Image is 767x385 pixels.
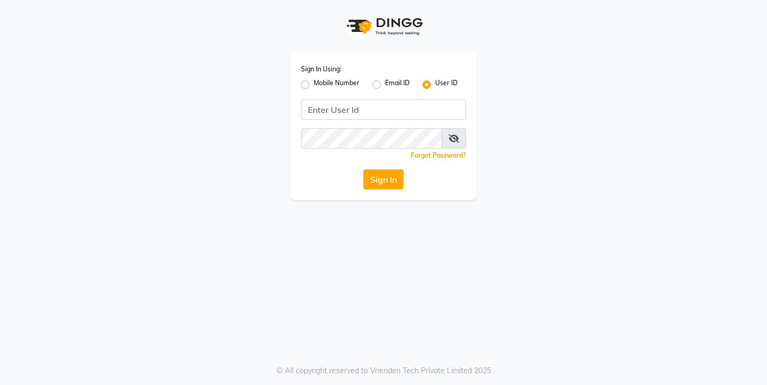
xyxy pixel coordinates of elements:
[314,78,360,91] label: Mobile Number
[301,100,466,120] input: Username
[341,11,426,42] img: logo1.svg
[301,64,341,74] label: Sign In Using:
[385,78,410,91] label: Email ID
[435,78,458,91] label: User ID
[363,169,404,190] button: Sign In
[301,128,442,149] input: Username
[411,151,466,159] a: Forgot Password?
